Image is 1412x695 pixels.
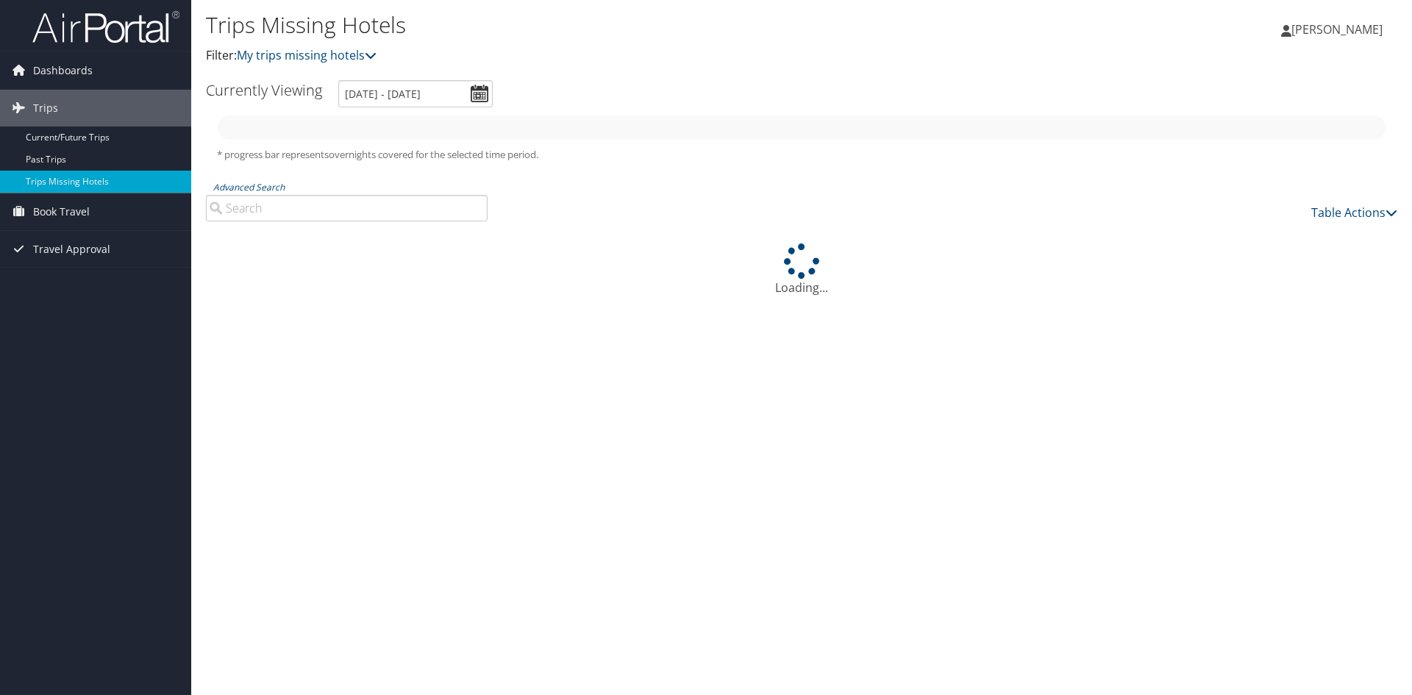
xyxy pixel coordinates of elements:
h5: * progress bar represents overnights covered for the selected time period. [217,148,1386,162]
a: Table Actions [1311,204,1397,221]
div: Loading... [206,243,1397,296]
h3: Currently Viewing [206,80,322,100]
span: Book Travel [33,193,90,230]
span: Trips [33,90,58,126]
a: My trips missing hotels [237,47,377,63]
a: Advanced Search [213,181,285,193]
p: Filter: [206,46,1000,65]
span: [PERSON_NAME] [1291,21,1383,38]
img: airportal-logo.png [32,10,179,44]
input: [DATE] - [DATE] [338,80,493,107]
span: Dashboards [33,52,93,89]
h1: Trips Missing Hotels [206,10,1000,40]
span: Travel Approval [33,231,110,268]
input: Advanced Search [206,195,488,221]
a: [PERSON_NAME] [1281,7,1397,51]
